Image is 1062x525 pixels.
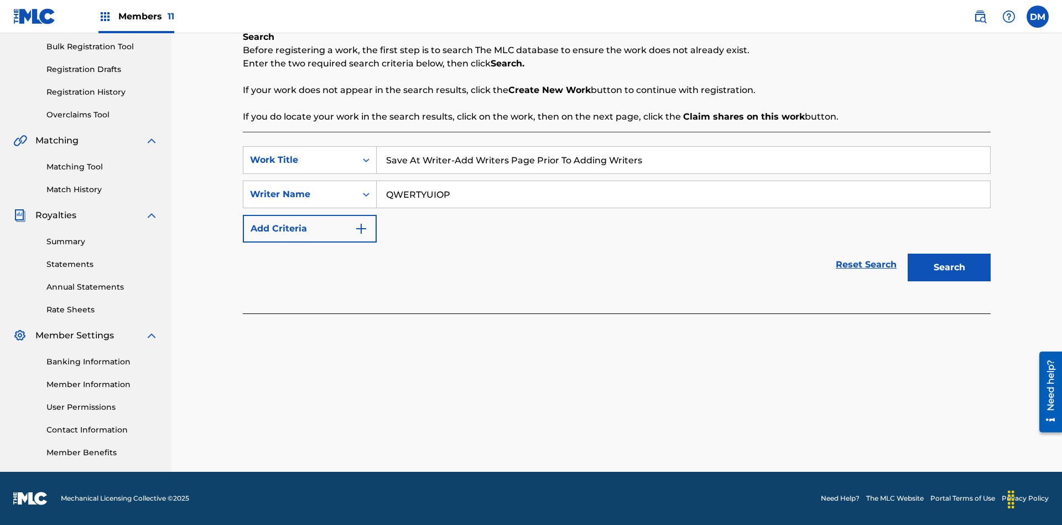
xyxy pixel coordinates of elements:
[145,134,158,147] img: expand
[35,134,79,147] span: Matching
[355,222,368,235] img: 9d2ae6d4665cec9f34b9.svg
[35,329,114,342] span: Member Settings
[243,32,274,42] b: Search
[1031,347,1062,438] iframe: Resource Center
[46,64,158,75] a: Registration Drafts
[46,304,158,316] a: Rate Sheets
[118,10,174,23] span: Members
[830,253,902,277] a: Reset Search
[930,493,995,503] a: Portal Terms of Use
[13,209,27,222] img: Royalties
[13,329,27,342] img: Member Settings
[46,259,158,270] a: Statements
[46,379,158,390] a: Member Information
[969,6,991,28] a: Public Search
[13,134,27,147] img: Matching
[908,254,991,281] button: Search
[243,44,991,57] p: Before registering a work, the first step is to search The MLC database to ensure the work does n...
[243,215,377,243] button: Add Criteria
[998,6,1020,28] div: Help
[46,86,158,98] a: Registration History
[250,153,350,167] div: Work Title
[46,447,158,459] a: Member Benefits
[1002,10,1016,23] img: help
[973,10,987,23] img: search
[508,85,591,95] strong: Create New Work
[35,209,76,222] span: Royalties
[250,188,350,201] div: Writer Name
[1007,472,1062,525] iframe: Chat Widget
[145,329,158,342] img: expand
[46,41,158,53] a: Bulk Registration Tool
[61,493,189,503] span: Mechanical Licensing Collective © 2025
[1027,6,1049,28] div: User Menu
[491,58,524,69] strong: Search.
[821,493,860,503] a: Need Help?
[46,356,158,368] a: Banking Information
[243,110,991,123] p: If you do locate your work in the search results, click on the work, then on the next page, click...
[168,11,174,22] span: 11
[46,109,158,121] a: Overclaims Tool
[243,84,991,97] p: If your work does not appear in the search results, click the button to continue with registration.
[145,209,158,222] img: expand
[46,236,158,248] a: Summary
[1002,483,1020,516] div: Drag
[46,402,158,413] a: User Permissions
[1002,493,1049,503] a: Privacy Policy
[98,10,112,23] img: Top Rightsholders
[243,146,991,287] form: Search Form
[13,8,56,24] img: MLC Logo
[683,111,805,122] strong: Claim shares on this work
[243,57,991,70] p: Enter the two required search criteria below, then click
[46,424,158,436] a: Contact Information
[46,281,158,293] a: Annual Statements
[866,493,924,503] a: The MLC Website
[46,184,158,195] a: Match History
[13,492,48,505] img: logo
[46,161,158,173] a: Matching Tool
